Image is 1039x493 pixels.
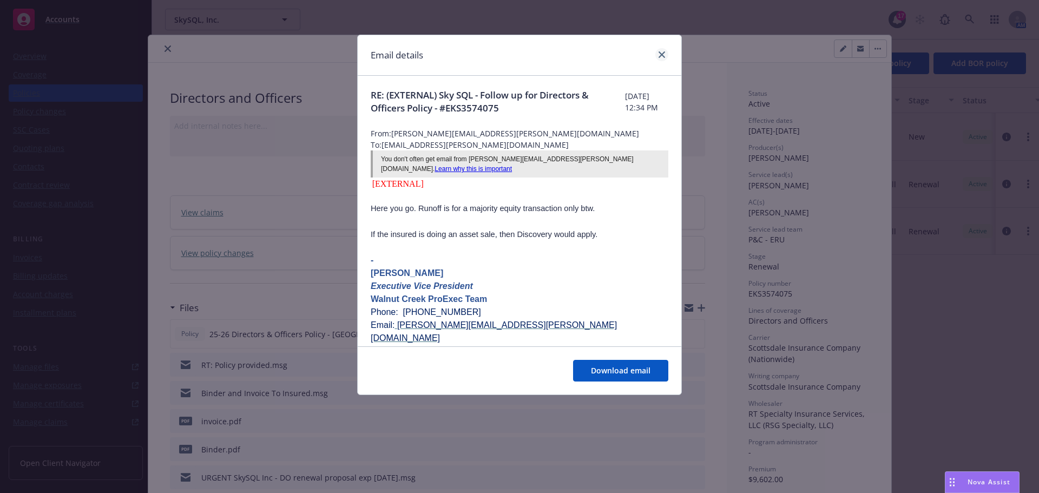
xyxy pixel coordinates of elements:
[591,365,650,376] span: Download email
[573,360,668,382] button: Download email
[371,320,617,343] span: Email:
[371,320,617,343] a: [PERSON_NAME][EMAIL_ADDRESS][PERSON_NAME][DOMAIN_NAME]
[422,346,458,356] span: 0I17306 /
[945,471,1020,493] button: Nova Assist
[968,477,1010,487] span: Nova Assist
[371,346,555,356] span: CA License # #0G97516 (RT Specialty)
[945,472,959,492] div: Drag to move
